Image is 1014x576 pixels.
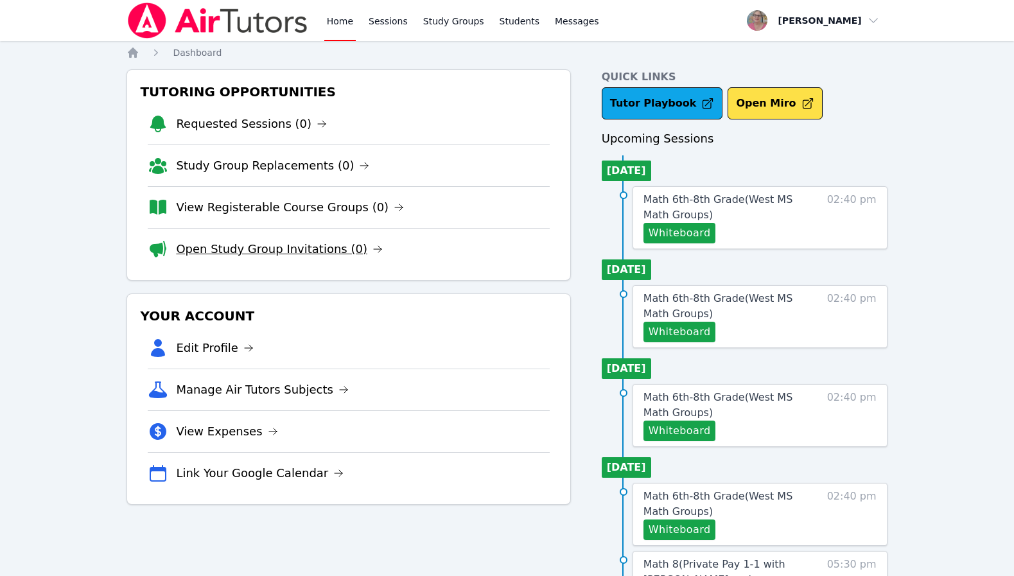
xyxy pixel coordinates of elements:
a: Dashboard [173,46,222,59]
a: Math 6th-8th Grade(West MS Math Groups) [643,390,818,421]
img: Air Tutors [127,3,308,39]
a: Open Study Group Invitations (0) [176,240,383,258]
span: Math 6th-8th Grade ( West MS Math Groups ) [643,193,793,221]
span: Messages [555,15,599,28]
a: Link Your Google Calendar [176,464,344,482]
h4: Quick Links [602,69,887,85]
button: Open Miro [728,87,822,119]
button: Whiteboard [643,519,716,540]
li: [DATE] [602,358,651,379]
button: Whiteboard [643,322,716,342]
span: Math 6th-8th Grade ( West MS Math Groups ) [643,292,793,320]
a: Tutor Playbook [602,87,723,119]
button: Whiteboard [643,223,716,243]
li: [DATE] [602,259,651,280]
span: 02:40 pm [827,489,877,540]
a: Math 6th-8th Grade(West MS Math Groups) [643,291,818,322]
span: 02:40 pm [827,192,877,243]
nav: Breadcrumb [127,46,887,59]
a: Study Group Replacements (0) [176,157,369,175]
a: View Registerable Course Groups (0) [176,198,404,216]
a: Manage Air Tutors Subjects [176,381,349,399]
span: 02:40 pm [827,291,877,342]
a: Edit Profile [176,339,254,357]
a: Math 6th-8th Grade(West MS Math Groups) [643,192,818,223]
span: Math 6th-8th Grade ( West MS Math Groups ) [643,391,793,419]
a: Math 6th-8th Grade(West MS Math Groups) [643,489,818,519]
h3: Your Account [137,304,559,327]
span: Math 6th-8th Grade ( West MS Math Groups ) [643,490,793,518]
li: [DATE] [602,161,651,181]
button: Whiteboard [643,421,716,441]
h3: Tutoring Opportunities [137,80,559,103]
a: Requested Sessions (0) [176,115,327,133]
span: Dashboard [173,48,222,58]
li: [DATE] [602,457,651,478]
h3: Upcoming Sessions [602,130,887,148]
a: View Expenses [176,423,277,441]
span: 02:40 pm [827,390,877,441]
